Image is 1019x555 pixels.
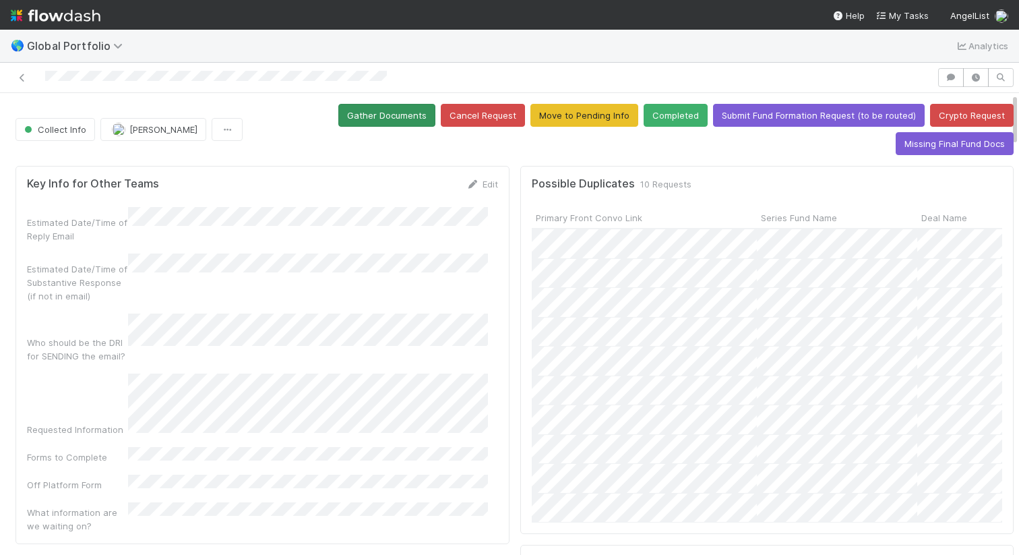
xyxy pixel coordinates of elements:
[640,177,691,191] span: 10 Requests
[530,104,638,127] button: Move to Pending Info
[955,38,1008,54] a: Analytics
[930,104,1014,127] button: Crypto Request
[875,10,929,21] span: My Tasks
[536,211,642,225] span: Primary Front Convo Link
[466,179,498,189] a: Edit
[644,104,708,127] button: Completed
[27,262,128,303] div: Estimated Date/Time of Substantive Response (if not in email)
[875,9,929,22] a: My Tasks
[338,104,435,127] button: Gather Documents
[11,4,100,27] img: logo-inverted-e16ddd16eac7371096b0.svg
[27,177,159,191] h5: Key Info for Other Teams
[950,10,989,21] span: AngelList
[11,40,24,51] span: 🌎
[27,423,128,436] div: Requested Information
[532,177,635,191] h5: Possible Duplicates
[921,211,967,225] span: Deal Name
[27,478,128,492] div: Off Platform Form
[896,132,1014,155] button: Missing Final Fund Docs
[27,506,128,533] div: What information are we waiting on?
[100,118,206,141] button: [PERSON_NAME]
[112,123,125,136] img: avatar_c584de82-e924-47af-9431-5c284c40472a.png
[27,336,128,363] div: Who should be the DRI for SENDING the email?
[129,124,197,135] span: [PERSON_NAME]
[832,9,865,22] div: Help
[27,450,128,464] div: Forms to Complete
[995,9,1008,23] img: avatar_c584de82-e924-47af-9431-5c284c40472a.png
[761,211,837,225] span: Series Fund Name
[713,104,925,127] button: Submit Fund Formation Request (to be routed)
[27,216,128,243] div: Estimated Date/Time of Reply Email
[27,39,129,53] span: Global Portfolio
[441,104,525,127] button: Cancel Request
